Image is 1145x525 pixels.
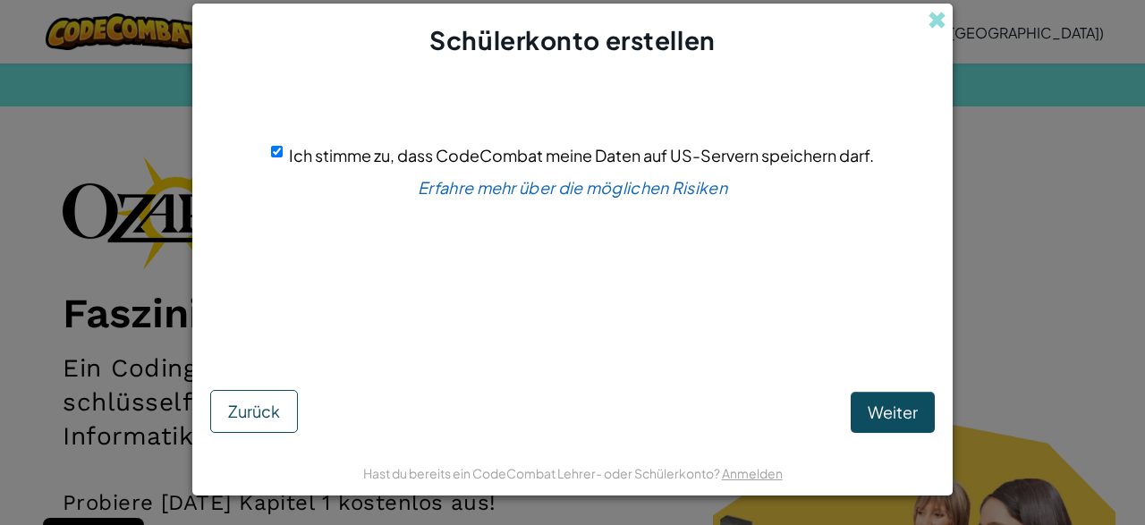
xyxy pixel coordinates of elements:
[428,263,717,281] p: Wenn du dir nicht sicher bist, frag deinen Lehrer.
[289,145,874,165] span: Ich stimme zu, dass CodeCombat meine Daten auf US-Servern speichern darf.
[418,177,727,198] a: Erfahre mehr über die möglichen Risiken
[722,465,783,481] a: Anmelden
[271,146,283,157] input: Ich stimme zu, dass CodeCombat meine Daten auf US-Servern speichern darf.
[868,402,918,422] span: Weiter
[363,465,722,481] span: Hast du bereits ein CodeCombat Lehrer- oder Schülerkonto?
[429,24,715,55] span: Schülerkonto erstellen
[228,401,280,421] span: Zurück
[210,390,298,433] button: Zurück
[851,392,935,433] button: Weiter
